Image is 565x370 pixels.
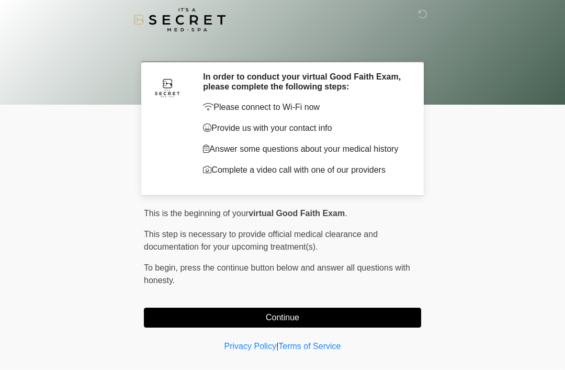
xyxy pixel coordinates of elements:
[144,308,421,328] button: Continue
[224,342,277,351] a: Privacy Policy
[276,342,278,351] a: |
[144,209,248,218] span: This is the beginning of your
[278,342,341,351] a: Terms of Service
[133,8,225,31] img: It's A Secret Med Spa Logo
[203,122,405,134] p: Provide us with your contact info
[203,72,405,92] h2: In order to conduct your virtual Good Faith Exam, please complete the following steps:
[203,101,405,114] p: Please connect to Wi-Fi now
[152,72,183,103] img: Agent Avatar
[345,209,347,218] span: .
[136,38,429,57] h1: ‎ ‎
[203,143,405,155] p: Answer some questions about your medical history
[248,209,345,218] strong: virtual Good Faith Exam
[203,164,405,176] p: Complete a video call with one of our providers
[144,263,410,285] span: press the continue button below and answer all questions with honesty.
[144,230,378,251] span: This step is necessary to provide official medical clearance and documentation for your upcoming ...
[144,263,180,272] span: To begin,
